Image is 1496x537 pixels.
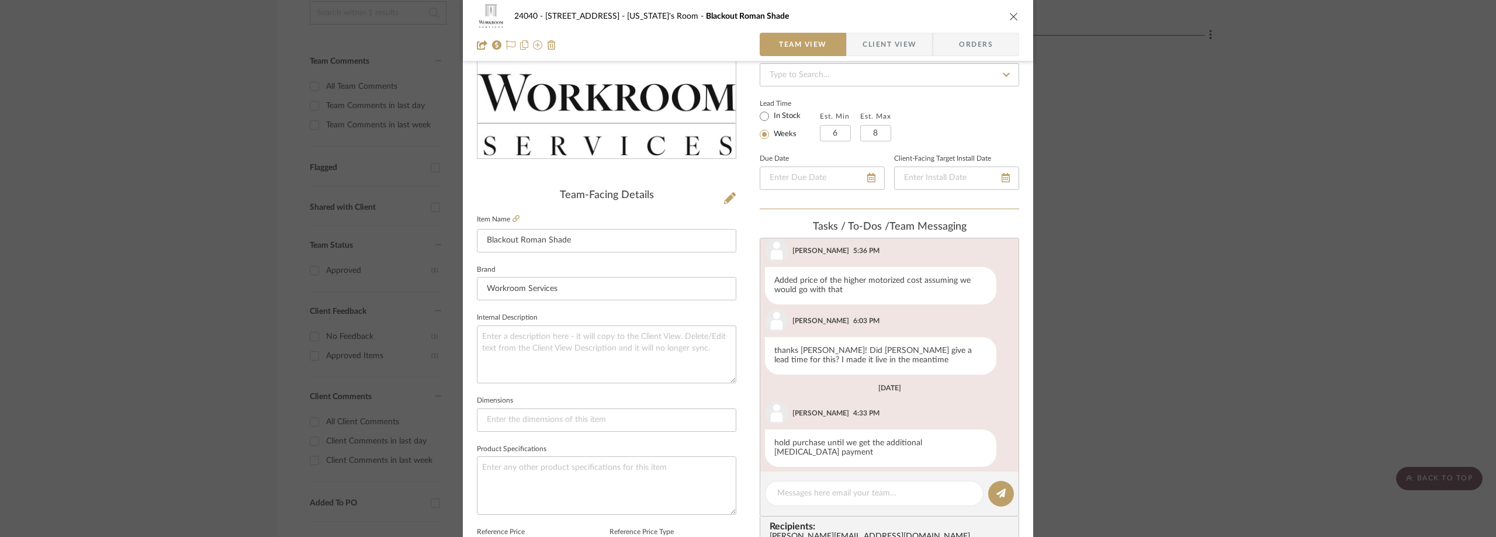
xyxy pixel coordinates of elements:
div: thanks [PERSON_NAME]! Did [PERSON_NAME] give a lead time for this? I made it live in the meantime [765,337,996,375]
label: Dimensions [477,398,513,404]
label: Est. Min [820,112,850,120]
span: Orders [946,33,1006,56]
label: Internal Description [477,315,538,321]
span: 24040 - [STREET_ADDRESS] [514,12,627,20]
label: In Stock [771,111,801,122]
span: Tasks / To-Dos / [813,221,889,232]
span: Recipients: [770,521,1014,532]
button: close [1009,11,1019,22]
label: Reference Price [477,529,525,535]
span: Client View [863,33,916,56]
label: Reference Price Type [610,529,674,535]
div: [PERSON_NAME] [792,316,849,326]
input: Enter Install Date [894,167,1019,190]
input: Enter Brand [477,277,736,300]
label: Client-Facing Target Install Date [894,156,991,162]
div: Added price of the higher motorized cost assuming we would go with that [765,267,996,304]
label: Item Name [477,214,520,224]
input: Enter Item Name [477,229,736,252]
span: [US_STATE]'s Room [627,12,706,20]
label: Est. Max [860,112,891,120]
span: Blackout Roman Shade [706,12,789,20]
img: user_avatar.png [765,401,788,425]
img: Remove from project [547,40,556,50]
input: Type to Search… [760,63,1019,86]
div: hold purchase until we get the additional [MEDICAL_DATA] payment [765,429,996,467]
input: Enter the dimensions of this item [477,408,736,432]
div: [PERSON_NAME] [792,408,849,418]
mat-radio-group: Select item type [760,109,820,141]
img: e95930b7-1f8f-4511-b612-80df29cec021_48x40.jpg [477,5,505,28]
input: Enter Due Date [760,167,885,190]
label: Product Specifications [477,446,546,452]
div: 4:33 PM [853,408,879,418]
img: user_avatar.png [765,239,788,262]
label: Due Date [760,156,789,162]
div: 5:36 PM [853,245,879,256]
label: Brand [477,267,496,273]
div: Team-Facing Details [477,189,736,202]
div: [PERSON_NAME] [792,245,849,256]
label: Weeks [771,129,797,140]
img: user_avatar.png [765,309,788,332]
div: team Messaging [760,221,1019,234]
div: 6:03 PM [853,316,879,326]
span: Team View [779,33,827,56]
label: Lead Time [760,98,820,109]
div: [DATE] [878,384,901,392]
